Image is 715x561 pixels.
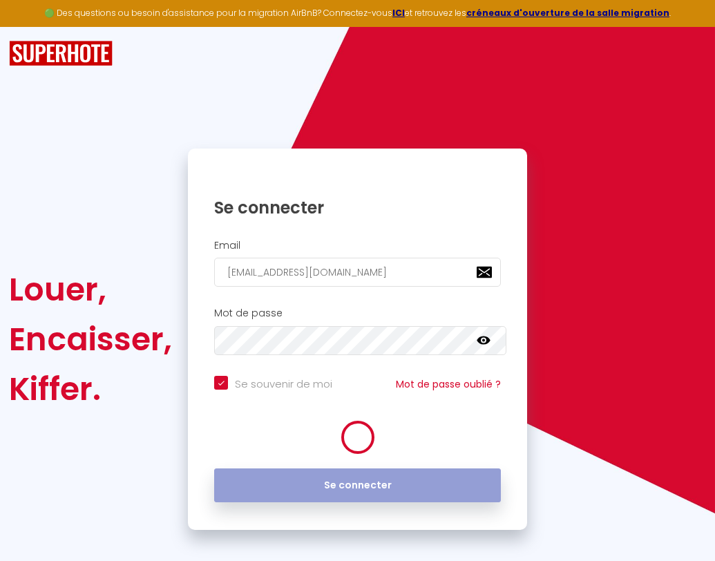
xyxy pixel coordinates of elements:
button: Se connecter [214,468,501,503]
h1: Se connecter [214,197,501,218]
a: ICI [392,7,405,19]
div: Kiffer. [9,364,172,414]
h2: Mot de passe [214,307,501,319]
h2: Email [214,240,501,251]
button: Ouvrir le widget de chat LiveChat [11,6,53,47]
input: Ton Email [214,258,501,287]
div: Louer, [9,265,172,314]
div: Encaisser, [9,314,172,364]
img: SuperHote logo [9,41,113,66]
a: créneaux d'ouverture de la salle migration [466,7,669,19]
a: Mot de passe oublié ? [396,377,501,391]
